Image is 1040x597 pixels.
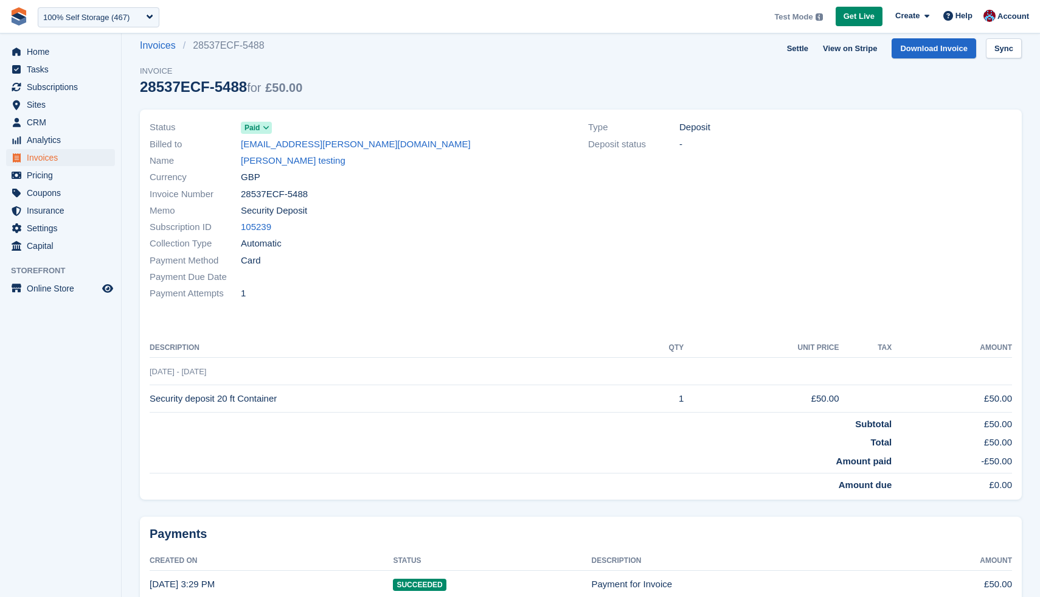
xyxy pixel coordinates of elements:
[955,10,972,22] span: Help
[892,412,1012,431] td: £50.00
[27,149,100,166] span: Invoices
[6,43,115,60] a: menu
[11,265,121,277] span: Storefront
[150,338,628,358] th: Description
[6,202,115,219] a: menu
[27,237,100,254] span: Capital
[140,79,302,95] div: 28537ECF-5488
[588,120,679,134] span: Type
[150,204,241,218] span: Memo
[892,473,1012,492] td: £0.00
[6,61,115,78] a: menu
[150,551,393,571] th: Created On
[140,38,302,53] nav: breadcrumbs
[150,526,1012,542] h2: Payments
[836,456,892,466] strong: Amount paid
[774,11,813,23] span: Test Mode
[6,114,115,131] a: menu
[150,154,241,168] span: Name
[782,38,813,58] a: Settle
[241,287,246,301] span: 1
[892,450,1012,473] td: -£50.00
[6,167,115,184] a: menu
[241,254,261,268] span: Card
[27,79,100,96] span: Subscriptions
[10,7,28,26] img: stora-icon-8386f47178a22dfd0bd8f6a31ec36ba5ce8667c1dd55bd0f319d3a0aa187defe.svg
[27,96,100,113] span: Sites
[592,551,893,571] th: Description
[27,131,100,148] span: Analytics
[150,237,241,251] span: Collection Type
[892,385,1012,413] td: £50.00
[839,338,892,358] th: Tax
[27,114,100,131] span: CRM
[6,184,115,201] a: menu
[150,385,628,413] td: Security deposit 20 ft Container
[241,187,308,201] span: 28537ECF-5488
[150,170,241,184] span: Currency
[241,120,272,134] a: Paid
[6,131,115,148] a: menu
[818,38,882,58] a: View on Stripe
[892,431,1012,450] td: £50.00
[27,184,100,201] span: Coupons
[241,154,345,168] a: [PERSON_NAME] testing
[244,122,260,133] span: Paid
[628,338,684,358] th: QTY
[150,187,241,201] span: Invoice Number
[150,270,241,284] span: Payment Due Date
[150,138,241,152] span: Billed to
[100,281,115,296] a: Preview store
[997,10,1029,23] span: Account
[140,65,302,77] span: Invoice
[871,437,892,447] strong: Total
[27,167,100,184] span: Pricing
[265,81,302,94] span: £50.00
[684,338,839,358] th: Unit Price
[836,7,882,27] a: Get Live
[241,237,282,251] span: Automatic
[140,38,183,53] a: Invoices
[679,120,710,134] span: Deposit
[43,12,130,24] div: 100% Self Storage (467)
[393,551,591,571] th: Status
[983,10,996,22] img: David Hughes
[6,220,115,237] a: menu
[27,43,100,60] span: Home
[27,280,100,297] span: Online Store
[839,480,892,490] strong: Amount due
[6,149,115,166] a: menu
[895,10,920,22] span: Create
[892,338,1012,358] th: Amount
[816,13,823,21] img: icon-info-grey-7440780725fd019a000dd9b08b2336e03edf1995a4989e88bcd33f0948082b44.svg
[27,202,100,219] span: Insurance
[241,170,260,184] span: GBP
[844,10,875,23] span: Get Live
[241,204,307,218] span: Security Deposit
[6,237,115,254] a: menu
[684,385,839,413] td: £50.00
[27,220,100,237] span: Settings
[628,385,684,413] td: 1
[241,220,271,234] a: 105239
[892,551,1012,571] th: Amount
[150,254,241,268] span: Payment Method
[247,81,261,94] span: for
[150,120,241,134] span: Status
[393,579,446,591] span: Succeeded
[588,138,679,152] span: Deposit status
[150,287,241,301] span: Payment Attempts
[150,220,241,234] span: Subscription ID
[6,280,115,297] a: menu
[6,79,115,96] a: menu
[241,138,471,152] a: [EMAIL_ADDRESS][PERSON_NAME][DOMAIN_NAME]
[6,96,115,113] a: menu
[986,38,1022,58] a: Sync
[150,579,215,589] time: 2025-09-01 14:29:12 UTC
[27,61,100,78] span: Tasks
[892,38,976,58] a: Download Invoice
[150,367,206,376] span: [DATE] - [DATE]
[679,138,682,152] span: -
[855,419,892,429] strong: Subtotal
